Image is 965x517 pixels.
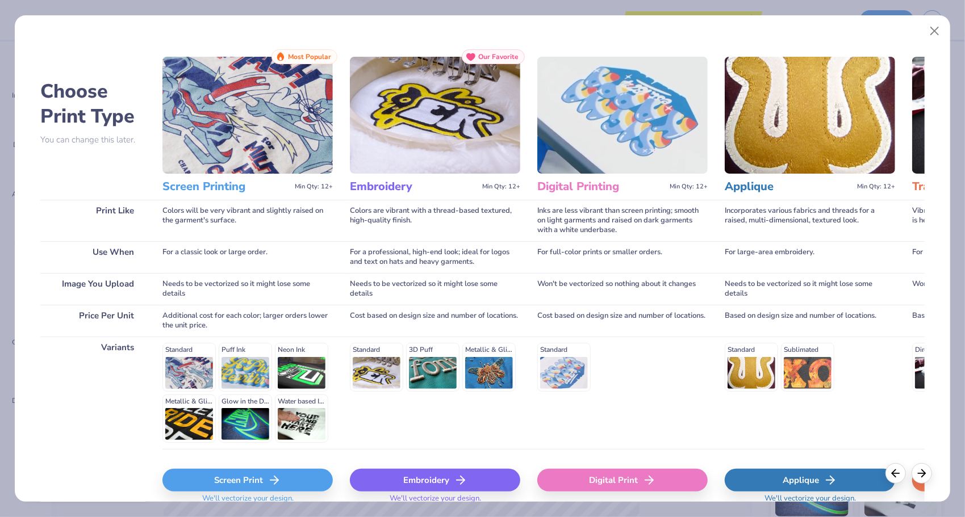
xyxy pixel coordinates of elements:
[725,305,895,337] div: Based on design size and number of locations.
[537,200,708,241] div: Inks are less vibrant than screen printing; smooth on light garments and raised on dark garments ...
[537,469,708,491] div: Digital Print
[537,57,708,174] img: Digital Printing
[162,200,333,241] div: Colors will be very vibrant and slightly raised on the garment's surface.
[40,305,145,337] div: Price Per Unit
[40,337,145,449] div: Variants
[385,494,486,510] span: We'll vectorize your design.
[198,494,298,510] span: We'll vectorize your design.
[924,20,945,42] button: Close
[295,183,333,191] span: Min Qty: 12+
[725,273,895,305] div: Needs to be vectorized so it might lose some details
[725,57,895,174] img: Applique
[725,469,895,491] div: Applique
[40,273,145,305] div: Image You Upload
[350,200,520,241] div: Colors are vibrant with a thread-based textured, high-quality finish.
[760,494,860,510] span: We'll vectorize your design.
[162,241,333,273] div: For a classic look or large order.
[537,273,708,305] div: Won't be vectorized so nothing about it changes
[162,305,333,337] div: Additional cost for each color; larger orders lower the unit price.
[40,135,145,145] p: You can change this later.
[725,241,895,273] div: For large-area embroidery.
[725,179,853,194] h3: Applique
[537,241,708,273] div: For full-color prints or smaller orders.
[350,179,478,194] h3: Embroidery
[350,469,520,491] div: Embroidery
[40,79,145,129] h2: Choose Print Type
[670,183,708,191] span: Min Qty: 12+
[350,273,520,305] div: Needs to be vectorized so it might lose some details
[288,53,331,61] span: Most Popular
[162,273,333,305] div: Needs to be vectorized so it might lose some details
[40,200,145,241] div: Print Like
[537,179,665,194] h3: Digital Printing
[162,57,333,174] img: Screen Printing
[857,183,895,191] span: Min Qty: 12+
[350,305,520,337] div: Cost based on design size and number of locations.
[725,200,895,241] div: Incorporates various fabrics and threads for a raised, multi-dimensional, textured look.
[482,183,520,191] span: Min Qty: 12+
[537,305,708,337] div: Cost based on design size and number of locations.
[478,53,519,61] span: Our Favorite
[350,241,520,273] div: For a professional, high-end look; ideal for logos and text on hats and heavy garments.
[162,179,290,194] h3: Screen Printing
[162,469,333,491] div: Screen Print
[350,57,520,174] img: Embroidery
[40,241,145,273] div: Use When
